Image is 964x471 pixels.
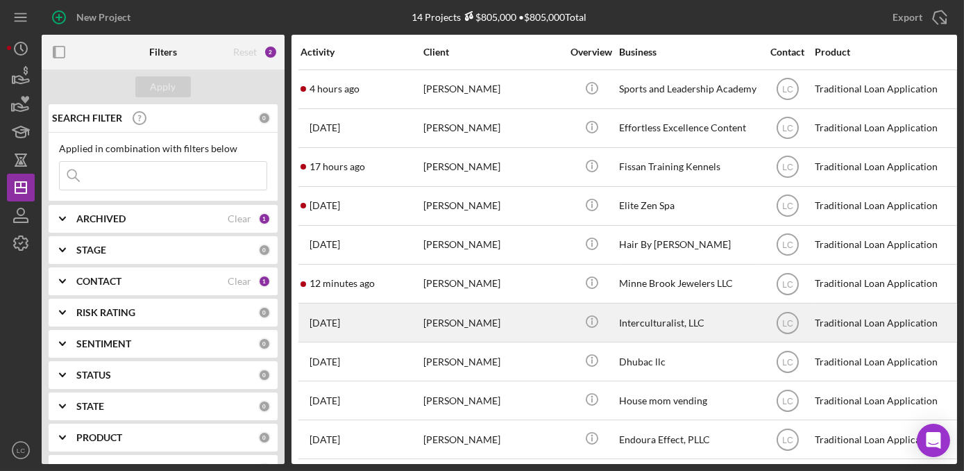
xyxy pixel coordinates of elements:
time: 2025-09-08 17:01 [310,434,340,445]
b: Filters [149,47,177,58]
time: 2025-09-18 01:39 [310,161,365,172]
div: 1 [258,275,271,288]
div: Sports and Leadership Academy [619,71,758,108]
div: 2 [264,45,278,59]
time: 2025-09-10 17:09 [310,356,340,367]
div: Dhubac llc [619,343,758,380]
div: Clear [228,276,251,287]
div: Traditional Loan Application [815,343,954,380]
div: Business [619,47,758,58]
time: 2025-09-18 18:11 [310,278,375,289]
div: Applied in combination with filters below [59,143,267,154]
div: 0 [258,431,271,444]
div: [PERSON_NAME] [423,382,562,419]
div: Traditional Loan Application [815,71,954,108]
button: Apply [135,76,191,97]
b: STAGE [76,245,106,256]
div: 0 [258,338,271,350]
div: 0 [258,112,271,124]
div: Elite Zen Spa [619,188,758,224]
text: LC [782,124,793,133]
text: LC [17,447,25,454]
div: [PERSON_NAME] [423,71,562,108]
text: LC [782,357,793,367]
div: 0 [258,369,271,381]
div: Traditional Loan Application [815,265,954,302]
b: PRODUCT [76,432,122,443]
div: House mom vending [619,382,758,419]
text: LC [782,240,793,250]
div: 0 [258,306,271,319]
div: [PERSON_NAME] [423,188,562,224]
div: 1 [258,213,271,225]
div: Endoura Effect, PLLC [619,421,758,458]
div: Traditional Loan Application [815,304,954,341]
div: Hair By [PERSON_NAME] [619,226,758,263]
div: Interculturalist, LLC [619,304,758,341]
div: Minne Brook Jewelers LLC [619,265,758,302]
div: 14 Projects • $805,000 Total [412,11,587,23]
div: Fissan Training Kennels [619,149,758,185]
time: 2025-09-11 22:37 [310,395,340,406]
b: CONTACT [76,276,121,287]
div: [PERSON_NAME] [423,149,562,185]
div: Contact [761,47,813,58]
b: SEARCH FILTER [52,113,122,124]
div: 0 [258,400,271,413]
text: LC [782,318,793,328]
div: New Project [76,3,130,31]
div: Traditional Loan Application [815,226,954,263]
div: Overview [566,47,618,58]
b: SENTIMENT [76,338,131,349]
text: LC [782,85,793,94]
button: LC [7,436,35,464]
div: 0 [258,244,271,256]
div: Traditional Loan Application [815,382,954,419]
div: Activity [301,47,422,58]
b: STATE [76,401,104,412]
div: Traditional Loan Application [815,149,954,185]
text: LC [782,163,793,172]
div: Traditional Loan Application [815,421,954,458]
text: LC [782,435,793,445]
b: ARCHIVED [76,213,126,224]
div: [PERSON_NAME] [423,110,562,147]
div: Effortless Excellence Content [619,110,758,147]
b: RISK RATING [76,307,135,318]
div: Product [815,47,954,58]
text: LC [782,201,793,211]
button: Export [879,3,957,31]
time: 2025-09-17 00:32 [310,200,340,211]
div: Traditional Loan Application [815,110,954,147]
div: Traditional Loan Application [815,188,954,224]
text: LC [782,396,793,406]
time: 2025-09-15 18:20 [310,317,340,329]
time: 2025-09-17 15:02 [310,122,340,133]
div: Open Intercom Messenger [917,424,950,457]
time: 2025-09-18 14:10 [310,83,360,94]
div: [PERSON_NAME] [423,226,562,263]
div: [PERSON_NAME] [423,265,562,302]
text: LC [782,279,793,289]
div: [PERSON_NAME] [423,343,562,380]
b: STATUS [76,370,111,381]
div: Client [423,47,562,58]
div: Clear [228,213,251,224]
div: Apply [151,76,176,97]
div: [PERSON_NAME] [423,304,562,341]
div: [PERSON_NAME] [423,421,562,458]
time: 2025-09-14 02:47 [310,239,340,250]
div: Reset [233,47,257,58]
button: New Project [42,3,144,31]
div: Export [893,3,922,31]
div: $805,000 [462,11,517,23]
